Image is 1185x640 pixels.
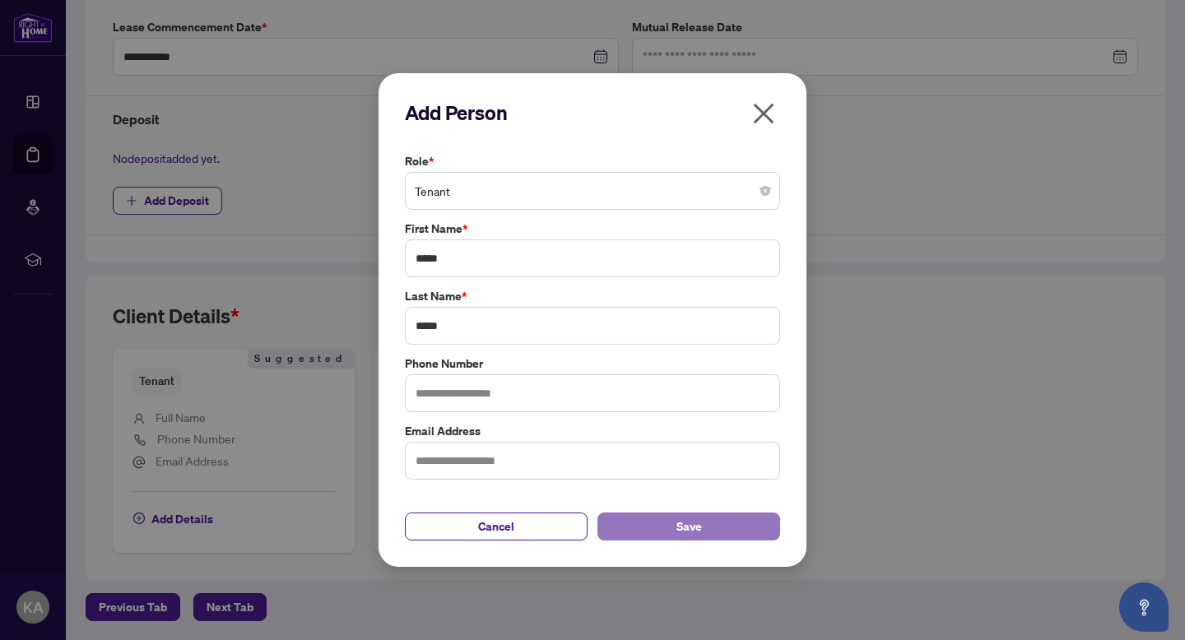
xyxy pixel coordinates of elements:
[760,186,770,196] span: close-circle
[405,152,780,170] label: Role
[597,512,780,540] button: Save
[405,220,780,238] label: First Name
[1119,582,1169,632] button: Open asap
[676,513,702,540] span: Save
[405,422,780,440] label: Email Address
[478,513,514,540] span: Cancel
[405,287,780,305] label: Last Name
[405,512,588,540] button: Cancel
[750,100,777,127] span: close
[415,175,770,206] span: Tenant
[405,100,780,126] h2: Add Person
[405,355,780,373] label: Phone Number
